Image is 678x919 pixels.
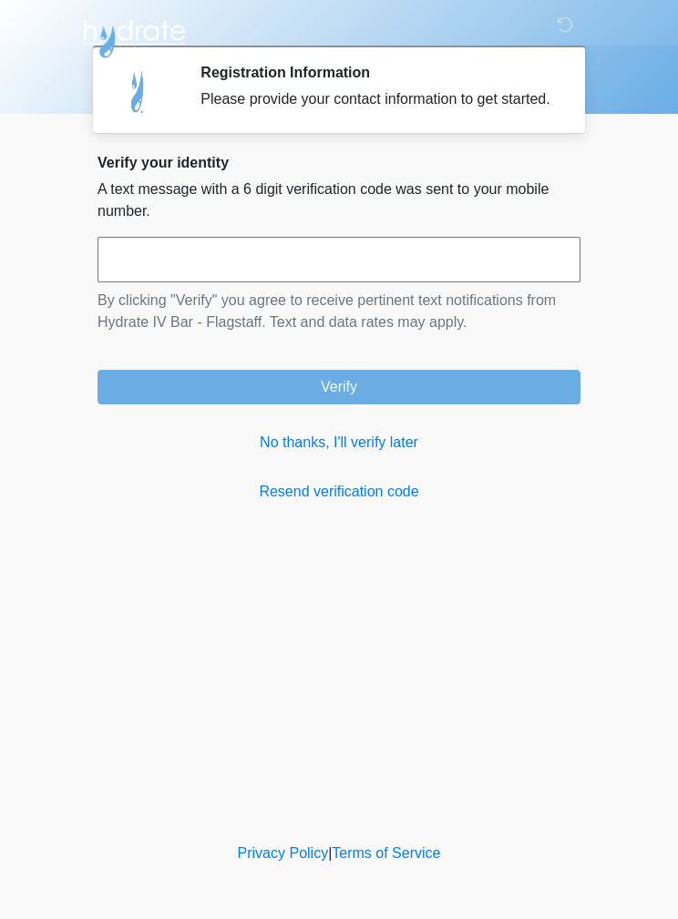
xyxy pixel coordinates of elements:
div: Please provide your contact information to get started. [200,88,553,110]
img: Agent Avatar [111,64,166,118]
a: No thanks, I'll verify later [98,432,580,454]
img: Hydrate IV Bar - Flagstaff Logo [79,14,189,59]
h2: Verify your identity [98,154,580,171]
a: Resend verification code [98,481,580,503]
a: | [328,845,332,861]
a: Terms of Service [332,845,440,861]
p: By clicking "Verify" you agree to receive pertinent text notifications from Hydrate IV Bar - Flag... [98,290,580,333]
a: Privacy Policy [238,845,329,861]
p: A text message with a 6 digit verification code was sent to your mobile number. [98,179,580,222]
button: Verify [98,370,580,404]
